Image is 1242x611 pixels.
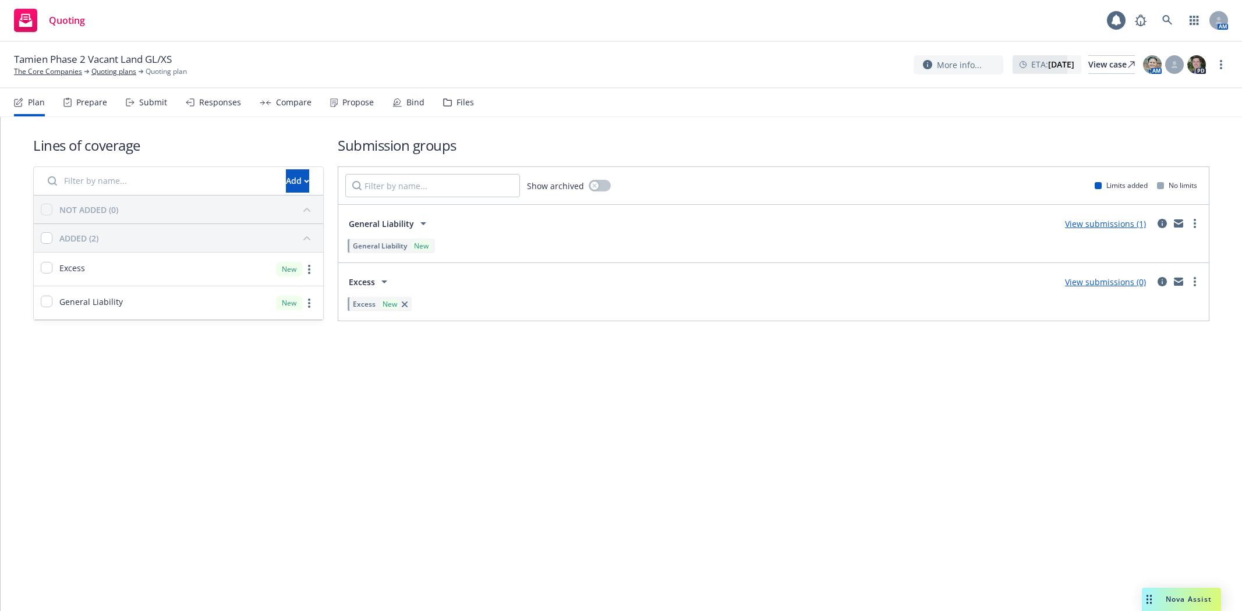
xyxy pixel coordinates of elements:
div: Bind [406,98,424,107]
div: Drag to move [1142,588,1156,611]
strong: [DATE] [1048,59,1074,70]
div: Responses [199,98,241,107]
h1: Submission groups [338,136,1209,155]
a: more [1188,216,1202,230]
a: mail [1172,275,1186,289]
span: Nova Assist [1166,594,1212,604]
a: more [302,296,316,310]
input: Filter by name... [41,169,279,193]
div: New [276,262,302,276]
a: more [1188,275,1202,289]
div: Files [457,98,474,107]
span: General Liability [59,296,123,308]
a: more [302,262,316,276]
img: photo [1143,55,1162,74]
a: Report a Bug [1129,9,1152,32]
a: Switch app [1183,9,1206,32]
img: photo [1187,55,1206,74]
div: New [380,299,399,309]
div: No limits [1157,180,1197,190]
div: NOT ADDED (0) [59,204,118,216]
span: Tamien Phase 2 Vacant Land GL/XS [14,52,172,66]
a: View submissions (0) [1065,276,1146,287]
span: Excess [353,299,376,309]
div: Propose [342,98,374,107]
a: The Core Companies [14,66,82,77]
div: View case [1088,56,1135,73]
span: More info... [937,59,982,71]
div: New [412,241,431,251]
a: mail [1172,216,1186,230]
div: ADDED (2) [59,232,98,244]
a: Quoting plans [91,66,136,77]
span: Quoting plan [146,66,187,77]
span: General Liability [349,218,414,230]
div: Plan [28,98,45,107]
button: General Liability [345,212,434,235]
input: Filter by name... [345,174,520,197]
h1: Lines of coverage [33,136,324,155]
a: circleInformation [1155,275,1169,289]
a: Quoting [9,4,90,37]
div: Submit [139,98,167,107]
a: View submissions (1) [1065,218,1146,229]
span: Show archived [527,180,584,192]
button: More info... [914,55,1003,74]
a: View case [1088,55,1135,74]
span: Excess [59,262,85,274]
span: General Liability [353,241,407,251]
div: New [276,296,302,310]
button: Excess [345,270,395,293]
button: NOT ADDED (0) [59,200,316,219]
span: Quoting [49,16,85,25]
button: Add [286,169,309,193]
span: Excess [349,276,375,288]
div: Add [286,170,309,192]
a: more [1214,58,1228,72]
div: Prepare [76,98,107,107]
span: ETA : [1031,58,1074,70]
a: Search [1156,9,1179,32]
div: Compare [276,98,312,107]
div: Limits added [1095,180,1148,190]
a: circleInformation [1155,216,1169,230]
button: Nova Assist [1142,588,1221,611]
button: ADDED (2) [59,229,316,247]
